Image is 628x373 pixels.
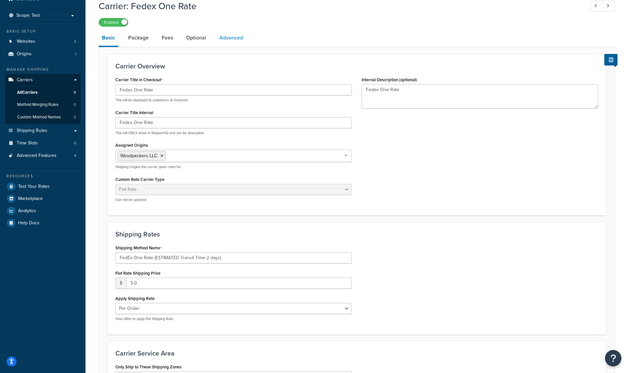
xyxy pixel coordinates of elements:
[5,74,81,86] a: Carriers
[17,51,32,57] span: Origins
[115,245,162,251] label: Shipping Method Name
[74,114,76,120] span: 0
[5,137,81,149] li: Time Slots
[115,77,163,83] label: Carrier Title in Checkout
[5,67,81,72] div: Manage Shipping
[5,48,81,60] a: Origins1
[5,150,81,162] a: Advanced Features4
[99,18,128,26] label: Enabled
[17,39,35,44] span: Websites
[115,278,126,289] span: $
[120,152,157,159] span: Woodpeckers LLC
[5,150,81,162] li: Advanced Features
[17,140,38,146] span: Time Slots
[605,350,621,366] button: Open Resource Center
[115,143,148,148] label: Assigned Origins
[16,13,40,18] span: Scope: Test
[158,30,176,46] a: Fees
[115,231,598,238] h3: Shipping Rates
[115,98,352,103] p: This will be displayed to customers at checkout
[5,111,81,123] a: Custom Method Names0
[602,1,615,12] a: Next Record
[115,177,164,182] label: Custom Rate Carrier Type
[5,181,81,192] a: Test Your Rates
[115,131,352,136] p: This will ONLY show in ShipperHQ and can be descriptive
[17,77,33,83] span: Carriers
[17,102,59,108] span: Method Merging Rules
[216,30,246,46] a: Advanced
[17,90,37,95] span: All Carriers
[5,99,81,111] a: Method Merging Rules0
[362,77,417,82] label: Internal Description (optional)
[74,102,76,108] span: 0
[5,137,81,149] a: Time Slots0
[115,197,352,202] p: Can not be updated
[115,62,598,70] h3: Carrier Overview
[183,30,209,46] a: Optional
[99,30,118,47] a: Basic
[362,84,598,109] textarea: Fedex One Rate
[115,110,153,115] label: Carrier Title Internal
[74,90,76,95] span: 5
[115,316,352,321] p: How often to apply this Shipping Rate
[5,99,81,111] li: Method Merging Rules
[5,74,81,124] li: Carriers
[5,111,81,123] li: Custom Method Names
[18,184,50,189] span: Test Your Rates
[18,208,36,214] span: Analytics
[5,173,81,179] div: Resources
[18,196,43,202] span: Marketplace
[5,125,81,137] a: Shipping Rules
[115,271,160,276] label: Flat Rate Shipping Price
[115,350,598,357] h3: Carrier Service Area
[75,51,76,57] span: 1
[74,140,76,146] span: 0
[17,128,47,134] span: Shipping Rules
[17,114,61,120] span: Custom Method Names
[115,164,352,169] p: Shipping Origins this carrier gives rates for
[18,220,39,226] span: Help Docs
[5,205,81,217] a: Analytics
[5,48,81,60] li: Origins
[5,87,81,99] a: AllCarriers5
[5,193,81,205] a: Marketplace
[604,54,617,65] button: Show Help Docs
[17,153,57,159] span: Advanced Features
[74,39,76,44] span: 2
[115,296,155,301] label: Apply Shipping Rate
[590,1,603,12] a: Previous Record
[5,217,81,229] a: Help Docs
[115,364,181,369] label: Only Ship to These Shipping Zones
[74,153,76,159] span: 4
[5,29,81,34] div: Basic Setup
[125,30,152,46] a: Package
[5,36,81,48] li: Websites
[5,36,81,48] a: Websites2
